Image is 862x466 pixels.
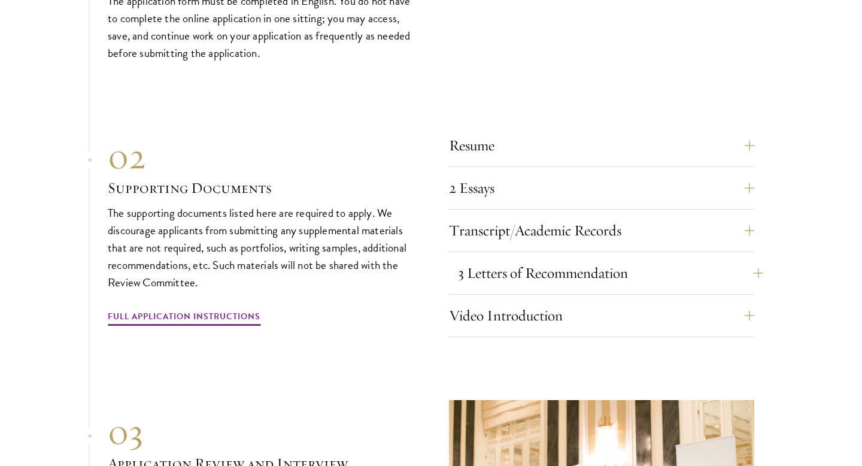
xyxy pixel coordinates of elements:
[449,131,754,160] button: Resume
[108,178,413,198] h3: Supporting Documents
[449,216,754,245] button: Transcript/Academic Records
[449,174,754,202] button: 2 Essays
[108,204,413,291] p: The supporting documents listed here are required to apply. We discourage applicants from submitt...
[108,410,413,453] div: 03
[458,259,763,288] button: 3 Letters of Recommendation
[108,135,413,178] div: 02
[108,309,260,328] a: Full Application Instructions
[449,301,754,330] button: Video Introduction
